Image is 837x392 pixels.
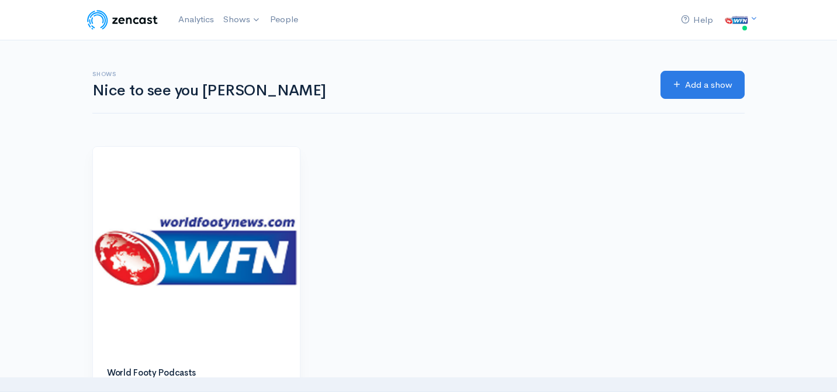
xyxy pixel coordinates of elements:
[676,8,718,33] a: Help
[92,71,646,77] h6: Shows
[93,147,300,354] img: World Footy Podcasts
[92,82,646,99] h1: Nice to see you [PERSON_NAME]
[107,367,196,378] a: World Footy Podcasts
[265,7,303,32] a: People
[174,7,219,32] a: Analytics
[725,8,748,32] img: ...
[219,7,265,33] a: Shows
[660,71,745,99] a: Add a show
[85,8,160,32] img: ZenCast Logo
